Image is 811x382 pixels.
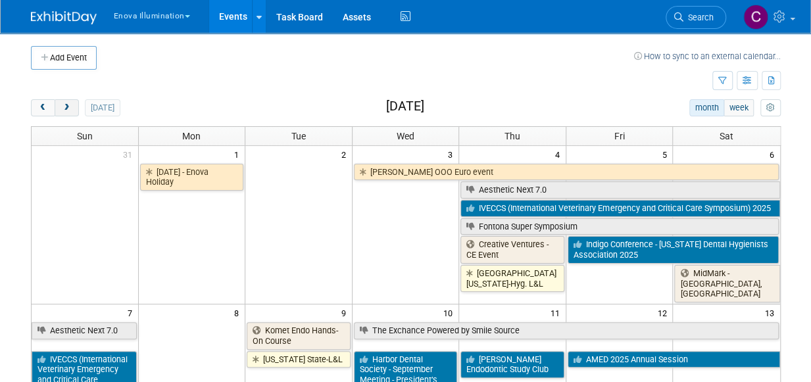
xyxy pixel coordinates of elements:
a: How to sync to an external calendar... [634,51,781,61]
span: Search [683,12,714,22]
a: [GEOGRAPHIC_DATA][US_STATE]-Hyg. L&L [460,265,564,292]
h2: [DATE] [385,99,424,114]
a: Aesthetic Next 7.0 [460,181,779,199]
span: 13 [764,304,780,321]
i: Personalize Calendar [766,104,775,112]
span: 31 [122,146,138,162]
a: Aesthetic Next 7.0 [32,322,137,339]
span: 12 [656,304,672,321]
button: myCustomButton [760,99,780,116]
span: 9 [340,304,352,321]
span: 1 [233,146,245,162]
a: The Exchance Powered by Smile Source [354,322,779,339]
a: [US_STATE] State-L&L [247,351,351,368]
span: 3 [447,146,458,162]
a: Indigo Conference - [US_STATE] Dental Hygienists Association 2025 [568,236,779,263]
a: Fontona Super Symposium [460,218,778,235]
a: Komet Endo Hands-On Course [247,322,351,349]
span: 8 [233,304,245,321]
button: month [689,99,724,116]
button: [DATE] [85,99,120,116]
button: prev [31,99,55,116]
a: AMED 2025 Annual Session [568,351,780,368]
a: [PERSON_NAME] Endodontic Study Club [460,351,564,378]
button: week [724,99,754,116]
a: Search [666,6,726,29]
a: [DATE] - Enova Holiday [140,164,244,191]
span: 10 [442,304,458,321]
span: Thu [504,131,520,141]
a: IVECCS (International Veterinary Emergency and Critical Care Symposium) 2025 [460,200,779,217]
span: Wed [397,131,414,141]
span: 6 [768,146,780,162]
button: Add Event [31,46,97,70]
button: next [55,99,79,116]
span: Fri [614,131,625,141]
span: 2 [340,146,352,162]
img: ExhibitDay [31,11,97,24]
img: Coley McClendon [743,5,768,30]
span: Sun [77,131,93,141]
span: Tue [291,131,306,141]
span: 4 [554,146,566,162]
span: 11 [549,304,566,321]
a: Creative Ventures - CE Event [460,236,564,263]
span: Mon [182,131,201,141]
span: Sat [720,131,733,141]
a: [PERSON_NAME] OOO Euro event [354,164,779,181]
span: 7 [126,304,138,321]
a: MidMark - [GEOGRAPHIC_DATA], [GEOGRAPHIC_DATA] [674,265,779,302]
span: 5 [660,146,672,162]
